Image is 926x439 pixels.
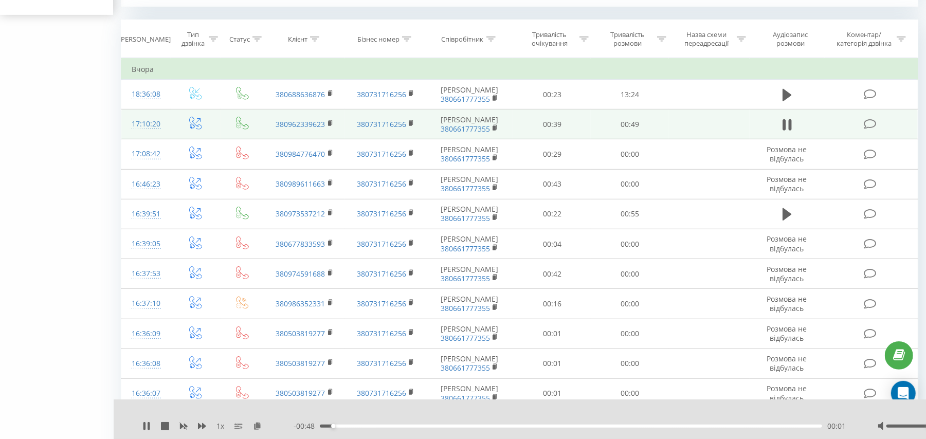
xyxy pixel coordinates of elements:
[426,319,513,349] td: [PERSON_NAME]
[132,174,160,194] div: 16:46:23
[441,124,490,134] a: 380661777355
[294,421,320,431] span: - 00:48
[357,35,400,44] div: Бізнес номер
[513,289,591,319] td: 00:16
[426,139,513,169] td: [PERSON_NAME]
[591,289,668,319] td: 00:00
[276,388,325,398] a: 380503819277
[357,89,406,99] a: 380731716256
[441,363,490,373] a: 380661777355
[357,209,406,218] a: 380731716256
[759,30,822,48] div: Аудіозапис розмови
[357,179,406,189] a: 380731716256
[276,119,325,129] a: 380962339623
[513,349,591,378] td: 00:01
[426,80,513,109] td: [PERSON_NAME]
[441,333,490,343] a: 380661777355
[513,229,591,259] td: 00:04
[441,273,490,283] a: 380661777355
[132,84,160,104] div: 18:36:08
[513,109,591,139] td: 00:39
[591,169,668,199] td: 00:00
[441,94,490,104] a: 380661777355
[426,169,513,199] td: [PERSON_NAME]
[357,119,406,129] a: 380731716256
[276,299,325,308] a: 380986352331
[442,35,484,44] div: Співробітник
[591,199,668,229] td: 00:55
[357,388,406,398] a: 380731716256
[767,174,807,193] span: Розмова не відбулась
[767,294,807,313] span: Розмова не відбулась
[767,264,807,283] span: Розмова не відбулась
[332,424,336,428] div: Accessibility label
[229,35,250,44] div: Статус
[767,234,807,253] span: Розмова не відбулась
[827,421,846,431] span: 00:01
[834,30,894,48] div: Коментар/категорія дзвінка
[591,80,668,109] td: 13:24
[276,239,325,249] a: 380677833593
[513,319,591,349] td: 00:01
[132,264,160,284] div: 16:37:53
[591,139,668,169] td: 00:00
[441,184,490,193] a: 380661777355
[426,289,513,319] td: [PERSON_NAME]
[276,89,325,99] a: 380688636876
[513,139,591,169] td: 00:29
[426,378,513,408] td: [PERSON_NAME]
[426,199,513,229] td: [PERSON_NAME]
[121,59,918,80] td: Вчора
[357,269,406,279] a: 380731716256
[426,349,513,378] td: [PERSON_NAME]
[132,114,160,134] div: 17:10:20
[357,239,406,249] a: 380731716256
[426,229,513,259] td: [PERSON_NAME]
[441,393,490,403] a: 380661777355
[591,109,668,139] td: 00:49
[767,354,807,373] span: Розмова не відбулась
[591,229,668,259] td: 00:00
[441,154,490,163] a: 380661777355
[441,213,490,223] a: 380661777355
[513,169,591,199] td: 00:43
[132,294,160,314] div: 16:37:10
[679,30,734,48] div: Назва схеми переадресації
[357,299,406,308] a: 380731716256
[357,149,406,159] a: 380731716256
[601,30,655,48] div: Тривалість розмови
[441,244,490,253] a: 380661777355
[288,35,307,44] div: Клієнт
[767,144,807,163] span: Розмова не відбулась
[276,209,325,218] a: 380973537212
[591,378,668,408] td: 00:00
[132,234,160,254] div: 16:39:05
[357,358,406,368] a: 380731716256
[132,354,160,374] div: 16:36:08
[180,30,206,48] div: Тип дзвінка
[357,328,406,338] a: 380731716256
[513,378,591,408] td: 00:01
[216,421,224,431] span: 1 x
[132,324,160,344] div: 16:36:09
[591,319,668,349] td: 00:00
[119,35,171,44] div: [PERSON_NAME]
[513,80,591,109] td: 00:23
[591,259,668,289] td: 00:00
[276,179,325,189] a: 380989611663
[591,349,668,378] td: 00:00
[276,328,325,338] a: 380503819277
[767,324,807,343] span: Розмова не відбулась
[132,204,160,224] div: 16:39:51
[767,383,807,403] span: Розмова не відбулась
[132,383,160,404] div: 16:36:07
[132,144,160,164] div: 17:08:42
[426,109,513,139] td: [PERSON_NAME]
[513,259,591,289] td: 00:42
[276,269,325,279] a: 380974591688
[426,259,513,289] td: [PERSON_NAME]
[441,303,490,313] a: 380661777355
[276,149,325,159] a: 380984776470
[513,199,591,229] td: 00:22
[522,30,576,48] div: Тривалість очікування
